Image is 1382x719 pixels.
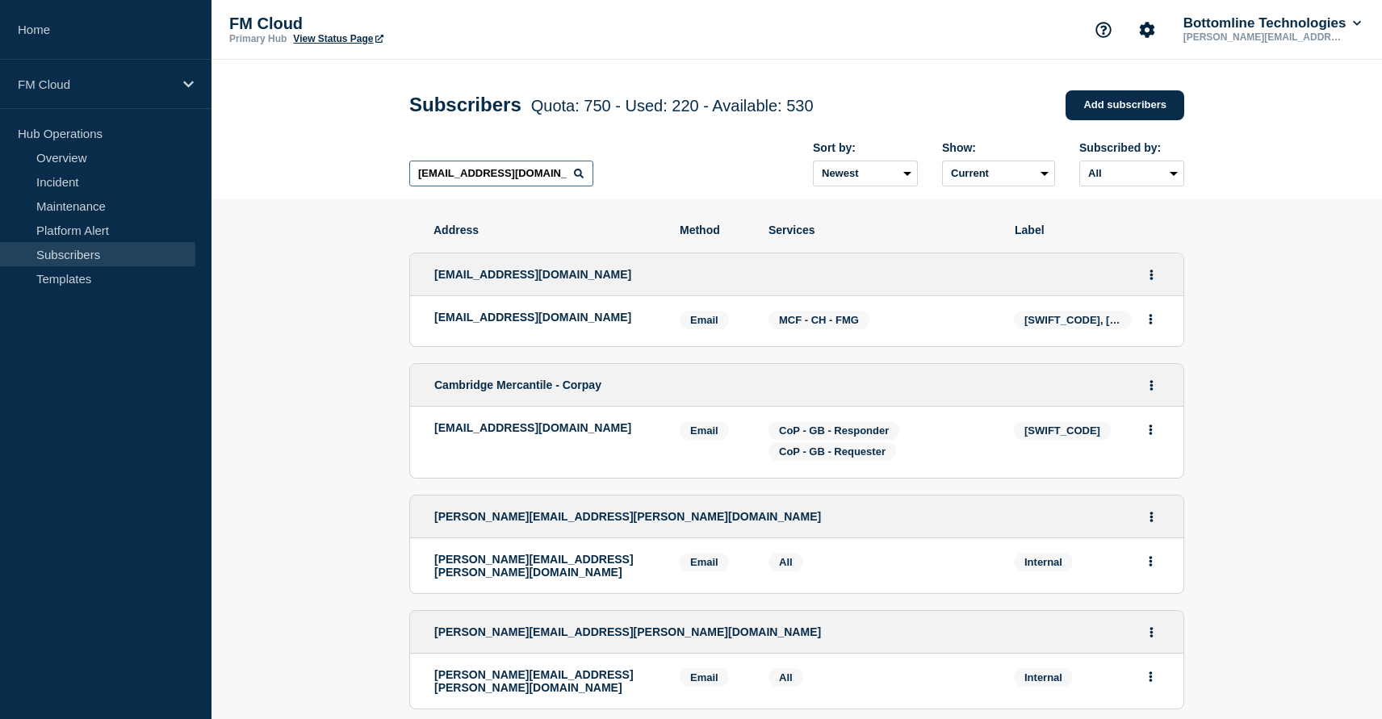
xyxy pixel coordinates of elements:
[1014,421,1111,440] span: [SWIFT_CODE]
[1141,504,1162,529] button: Actions
[18,77,173,91] p: FM Cloud
[434,510,821,523] span: [PERSON_NAME][EMAIL_ADDRESS][PERSON_NAME][DOMAIN_NAME]
[813,161,918,186] select: Sort by
[779,424,889,437] span: CoP - GB - Responder
[680,553,729,571] span: Email
[531,97,814,115] span: Quota: 750 - Used: 220 - Available: 530
[1180,15,1364,31] button: Bottomline Technologies
[434,311,655,324] p: [EMAIL_ADDRESS][DOMAIN_NAME]
[293,33,383,44] a: View Status Page
[680,311,729,329] span: Email
[1079,161,1184,186] select: Subscribed by
[409,161,593,186] input: Search subscribers
[813,141,918,154] div: Sort by:
[1141,549,1161,574] button: Actions
[434,268,631,281] span: [EMAIL_ADDRESS][DOMAIN_NAME]
[229,15,552,33] p: FM Cloud
[1141,307,1161,332] button: Actions
[433,224,655,236] span: Address
[680,224,744,236] span: Method
[1180,31,1348,43] p: [PERSON_NAME][EMAIL_ADDRESS][PERSON_NAME][DOMAIN_NAME]
[1014,553,1073,571] span: Internal
[779,671,793,683] span: All
[779,445,886,458] span: CoP - GB - Requester
[768,224,990,236] span: Services
[779,314,859,326] span: MCF - CH - FMG
[1014,311,1132,329] span: [SWIFT_CODE], [SWIFT_CODE]
[1141,373,1162,398] button: Actions
[680,668,729,687] span: Email
[1087,13,1120,47] button: Support
[434,421,655,434] p: [EMAIL_ADDRESS][DOMAIN_NAME]
[1066,90,1184,120] a: Add subscribers
[1079,141,1184,154] div: Subscribed by:
[1015,224,1160,236] span: Label
[1141,664,1161,689] button: Actions
[680,421,729,440] span: Email
[434,668,655,694] p: [PERSON_NAME][EMAIL_ADDRESS][PERSON_NAME][DOMAIN_NAME]
[434,378,601,391] span: Cambridge Mercantile - Corpay
[942,141,1055,154] div: Show:
[1130,13,1164,47] button: Account settings
[1141,620,1162,645] button: Actions
[229,33,287,44] p: Primary Hub
[779,556,793,568] span: All
[1141,417,1161,442] button: Actions
[1141,262,1162,287] button: Actions
[434,553,655,579] p: [PERSON_NAME][EMAIL_ADDRESS][PERSON_NAME][DOMAIN_NAME]
[409,94,814,116] h1: Subscribers
[434,625,821,638] span: [PERSON_NAME][EMAIL_ADDRESS][PERSON_NAME][DOMAIN_NAME]
[1014,668,1073,687] span: Internal
[942,161,1055,186] select: Deleted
